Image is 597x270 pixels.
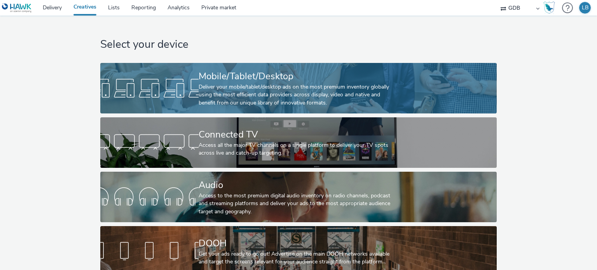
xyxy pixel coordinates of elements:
[199,250,395,266] div: Get your ads ready to go out! Advertise on the main DOOH networks available and target the screen...
[100,37,496,52] h1: Select your device
[2,3,32,13] img: undefined Logo
[199,83,395,107] div: Deliver your mobile/tablet/desktop ads on the most premium inventory globally using the most effi...
[100,117,496,168] a: Connected TVAccess all the major TV channels on a single platform to deliver your TV spots across...
[100,63,496,113] a: Mobile/Tablet/DesktopDeliver your mobile/tablet/desktop ads on the most premium inventory globall...
[199,141,395,157] div: Access all the major TV channels on a single platform to deliver your TV spots across live and ca...
[100,172,496,222] a: AudioAccess to the most premium digital audio inventory on radio channels, podcast and streaming ...
[199,70,395,83] div: Mobile/Tablet/Desktop
[582,2,588,14] div: LB
[543,2,558,14] a: Hawk Academy
[199,128,395,141] div: Connected TV
[199,237,395,250] div: DOOH
[543,2,555,14] img: Hawk Academy
[199,192,395,216] div: Access to the most premium digital audio inventory on radio channels, podcast and streaming platf...
[199,178,395,192] div: Audio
